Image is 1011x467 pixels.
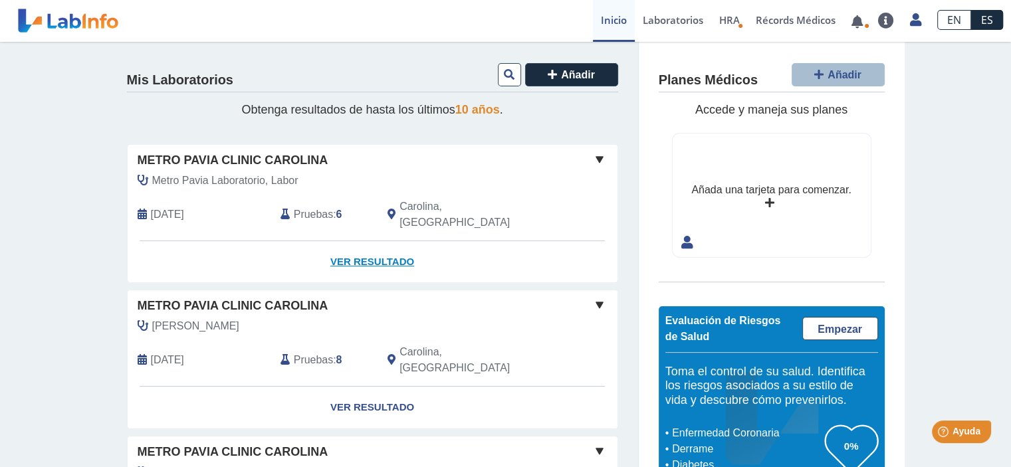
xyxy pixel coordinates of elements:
a: EN [937,10,971,30]
span: Metro Pavia Clinic Carolina [138,443,328,461]
span: Figueroa Rivera, Antonio [152,318,239,334]
span: Metro Pavia Clinic Carolina [138,297,328,315]
h3: 0% [825,438,878,454]
span: Accede y maneja sus planes [695,103,847,116]
button: Añadir [525,63,618,86]
span: Pruebas [294,352,333,368]
iframe: Help widget launcher [893,415,996,452]
a: Empezar [802,317,878,340]
a: Ver Resultado [128,241,618,283]
li: Enfermedad Coronaria [669,425,825,441]
h4: Planes Médicos [659,72,758,88]
span: 2025-09-12 [151,352,184,368]
div: : [271,344,378,376]
span: Evaluación de Riesgos de Salud [665,315,781,342]
li: Derrame [669,441,825,457]
a: Ver Resultado [128,387,618,428]
h4: Mis Laboratorios [127,72,233,88]
span: Pruebas [294,207,333,223]
div: Añada una tarjeta para comenzar. [691,182,851,198]
span: 10 años [455,103,500,116]
span: Empezar [818,324,862,335]
h5: Toma el control de su salud. Identifica los riesgos asociados a su estilo de vida y descubre cómo... [665,365,878,408]
span: Obtenga resultados de hasta los últimos . [241,103,503,116]
span: Añadir [561,69,595,80]
span: Metro Pavia Clinic Carolina [138,151,328,169]
span: Carolina, PR [399,199,546,231]
b: 6 [336,209,342,220]
b: 8 [336,354,342,365]
span: Metro Pavia Laboratorio, Labor [152,173,298,189]
span: 2025-10-03 [151,207,184,223]
a: ES [971,10,1003,30]
button: Añadir [792,63,885,86]
span: Añadir [828,69,861,80]
span: Carolina, PR [399,344,546,376]
span: HRA [719,13,740,27]
div: : [271,199,378,231]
